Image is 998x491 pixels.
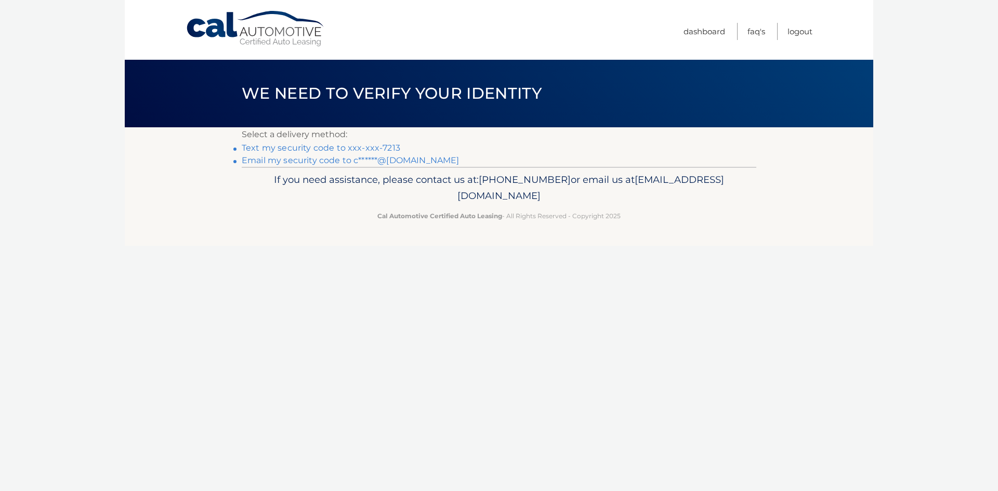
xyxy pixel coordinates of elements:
[242,84,542,103] span: We need to verify your identity
[242,143,400,153] a: Text my security code to xxx-xxx-7213
[479,174,571,185] span: [PHONE_NUMBER]
[747,23,765,40] a: FAQ's
[377,212,502,220] strong: Cal Automotive Certified Auto Leasing
[242,127,756,142] p: Select a delivery method:
[684,23,725,40] a: Dashboard
[248,171,750,205] p: If you need assistance, please contact us at: or email us at
[242,155,459,165] a: Email my security code to c******@[DOMAIN_NAME]
[787,23,812,40] a: Logout
[186,10,326,47] a: Cal Automotive
[248,210,750,221] p: - All Rights Reserved - Copyright 2025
